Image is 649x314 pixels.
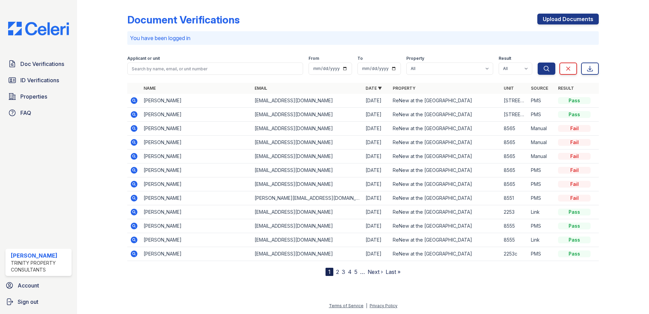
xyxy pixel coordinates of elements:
td: [DATE] [363,150,390,163]
a: Account [3,279,74,292]
td: [EMAIL_ADDRESS][DOMAIN_NAME] [252,136,363,150]
div: Pass [558,237,591,243]
a: 2 [336,268,339,275]
td: [DATE] [363,163,390,177]
td: [EMAIL_ADDRESS][DOMAIN_NAME] [252,205,363,219]
td: [EMAIL_ADDRESS][DOMAIN_NAME] [252,150,363,163]
div: Trinity Property Consultants [11,260,69,273]
a: Email [255,86,267,91]
td: ReNew at the [GEOGRAPHIC_DATA] [390,136,501,150]
td: Manual [528,122,555,136]
td: [EMAIL_ADDRESS][DOMAIN_NAME] [252,247,363,261]
label: Applicant or unit [127,56,160,61]
td: ReNew at the [GEOGRAPHIC_DATA] [390,205,501,219]
td: [EMAIL_ADDRESS][DOMAIN_NAME] [252,177,363,191]
td: PMS [528,247,555,261]
span: Properties [20,92,47,101]
td: [DATE] [363,136,390,150]
a: 3 [342,268,345,275]
td: [PERSON_NAME] [141,233,252,247]
a: Unit [504,86,514,91]
td: 8565 [501,177,528,191]
input: Search by name, email, or unit number [127,63,303,75]
span: ID Verifications [20,76,59,84]
div: | [366,303,367,308]
div: Pass [558,97,591,104]
div: Pass [558,111,591,118]
td: Link [528,205,555,219]
td: Manual [528,150,555,163]
a: Result [558,86,574,91]
td: [EMAIL_ADDRESS][DOMAIN_NAME] [252,122,363,136]
div: Fail [558,153,591,160]
a: Last » [386,268,401,275]
div: Fail [558,167,591,174]
td: ReNew at the [GEOGRAPHIC_DATA] [390,247,501,261]
a: Source [531,86,548,91]
span: Sign out [18,298,38,306]
td: ReNew at the [GEOGRAPHIC_DATA] [390,108,501,122]
td: ReNew at the [GEOGRAPHIC_DATA] [390,191,501,205]
td: 2253c [501,247,528,261]
a: FAQ [5,106,72,120]
td: [PERSON_NAME][EMAIL_ADDRESS][DOMAIN_NAME] [252,191,363,205]
label: From [309,56,319,61]
div: Fail [558,125,591,132]
td: [PERSON_NAME] [141,94,252,108]
td: [EMAIL_ADDRESS][DOMAIN_NAME] [252,94,363,108]
td: PMS [528,191,555,205]
div: Pass [558,250,591,257]
span: Account [18,281,39,290]
td: ReNew at the [GEOGRAPHIC_DATA] [390,233,501,247]
td: [PERSON_NAME] [141,150,252,163]
td: ReNew at the [GEOGRAPHIC_DATA] [390,219,501,233]
td: PMS [528,163,555,177]
span: Doc Verifications [20,60,64,68]
td: 8565 [501,136,528,150]
td: PMS [528,177,555,191]
div: Fail [558,195,591,202]
td: [PERSON_NAME] [141,191,252,205]
td: [PERSON_NAME] [141,163,252,177]
td: [PERSON_NAME] [141,177,252,191]
img: CE_Logo_Blue-a8612792a0a2168367f1c8372b55b34899dd931a85d93a1a3d3e32e68fde9ad4.png [3,22,74,35]
td: PMS [528,219,555,233]
a: Doc Verifications [5,57,72,71]
td: [DATE] [363,177,390,191]
td: [PERSON_NAME] [141,136,252,150]
a: 4 [348,268,352,275]
td: [DATE] [363,219,390,233]
a: Sign out [3,295,74,309]
td: 8551 [501,191,528,205]
td: [DATE] [363,94,390,108]
div: Fail [558,139,591,146]
td: PMS [528,108,555,122]
td: 8565 [501,122,528,136]
label: To [357,56,363,61]
td: 2253 [501,205,528,219]
a: Upload Documents [537,14,599,24]
td: [DATE] [363,122,390,136]
td: [PERSON_NAME] [141,108,252,122]
td: ReNew at the [GEOGRAPHIC_DATA] [390,122,501,136]
td: 8565 [501,163,528,177]
a: Privacy Policy [370,303,397,308]
td: [STREET_ADDRESS] [501,108,528,122]
td: [PERSON_NAME] [141,122,252,136]
td: Link [528,233,555,247]
td: [EMAIL_ADDRESS][DOMAIN_NAME] [252,219,363,233]
td: PMS [528,94,555,108]
td: [STREET_ADDRESS] [501,94,528,108]
div: Fail [558,181,591,188]
span: … [360,268,365,276]
div: Pass [558,209,591,215]
td: [PERSON_NAME] [141,219,252,233]
td: 8555 [501,233,528,247]
div: 1 [326,268,333,276]
td: [DATE] [363,205,390,219]
td: [DATE] [363,233,390,247]
label: Property [406,56,424,61]
td: [PERSON_NAME] [141,205,252,219]
a: Property [393,86,415,91]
